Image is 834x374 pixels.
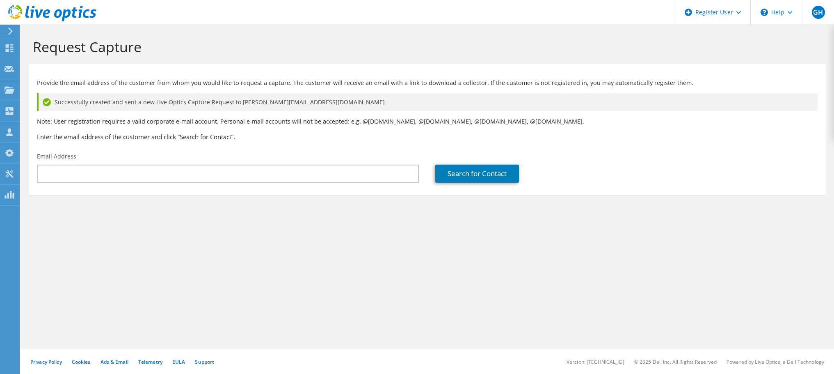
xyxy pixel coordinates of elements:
svg: \n [761,9,768,16]
a: Telemetry [138,358,162,365]
p: Provide the email address of the customer from whom you would like to request a capture. The cust... [37,78,818,87]
a: EULA [172,358,185,365]
label: Email Address [37,152,76,161]
li: Version: [TECHNICAL_ID] [567,358,624,365]
li: © 2025 Dell Inc. All Rights Reserved [634,358,717,365]
a: Privacy Policy [30,358,62,365]
li: Powered by Live Optics, a Dell Technology [727,358,824,365]
h1: Request Capture [33,38,818,55]
h3: Enter the email address of the customer and click “Search for Contact”. [37,132,818,141]
a: Cookies [72,358,91,365]
span: Successfully created and sent a new Live Optics Capture Request to [PERSON_NAME][EMAIL_ADDRESS][D... [55,98,385,107]
a: Search for Contact [435,165,519,183]
a: Ads & Email [101,358,128,365]
a: Support [195,358,214,365]
span: GH [812,6,825,19]
p: Note: User registration requires a valid corporate e-mail account. Personal e-mail accounts will ... [37,117,818,126]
